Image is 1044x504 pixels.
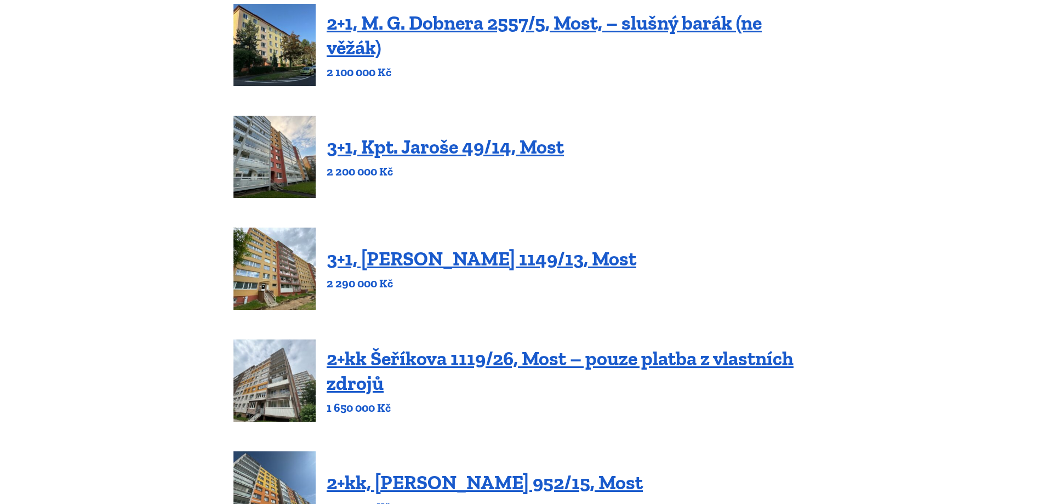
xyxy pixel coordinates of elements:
[327,276,636,291] p: 2 290 000 Kč
[327,65,811,80] p: 2 100 000 Kč
[327,11,762,59] a: 2+1, M. G. Dobnera 2557/5, Most, – slušný barák (ne věžák)
[327,247,636,270] a: 3+1, [PERSON_NAME] 1149/13, Most
[327,135,564,158] a: 3+1, Kpt. Jaroše 49/14, Most
[327,164,564,179] p: 2 200 000 Kč
[327,400,811,416] p: 1 650 000 Kč
[327,471,643,494] a: 2+kk, [PERSON_NAME] 952/15, Most
[327,347,794,395] a: 2+kk Šeříkova 1119/26, Most – pouze platba z vlastních zdrojů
